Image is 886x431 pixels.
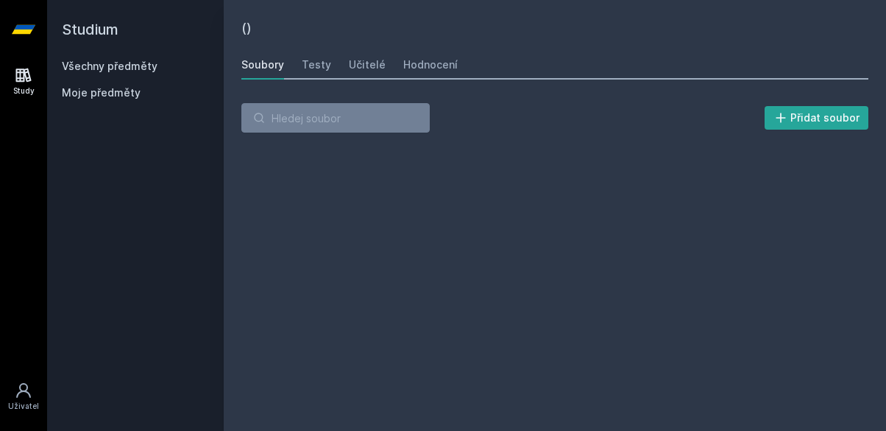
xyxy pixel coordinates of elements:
[3,374,44,419] a: Uživatel
[349,57,386,72] div: Učitelé
[241,18,868,38] h2: ()
[241,50,284,80] a: Soubory
[403,50,458,80] a: Hodnocení
[241,103,430,133] input: Hledej soubor
[765,106,869,130] button: Přidat soubor
[8,401,39,412] div: Uživatel
[349,50,386,80] a: Učitelé
[13,85,35,97] div: Study
[62,60,157,72] a: Všechny předměty
[403,57,458,72] div: Hodnocení
[62,85,141,100] span: Moje předměty
[3,59,44,104] a: Study
[241,57,284,72] div: Soubory
[302,57,331,72] div: Testy
[302,50,331,80] a: Testy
